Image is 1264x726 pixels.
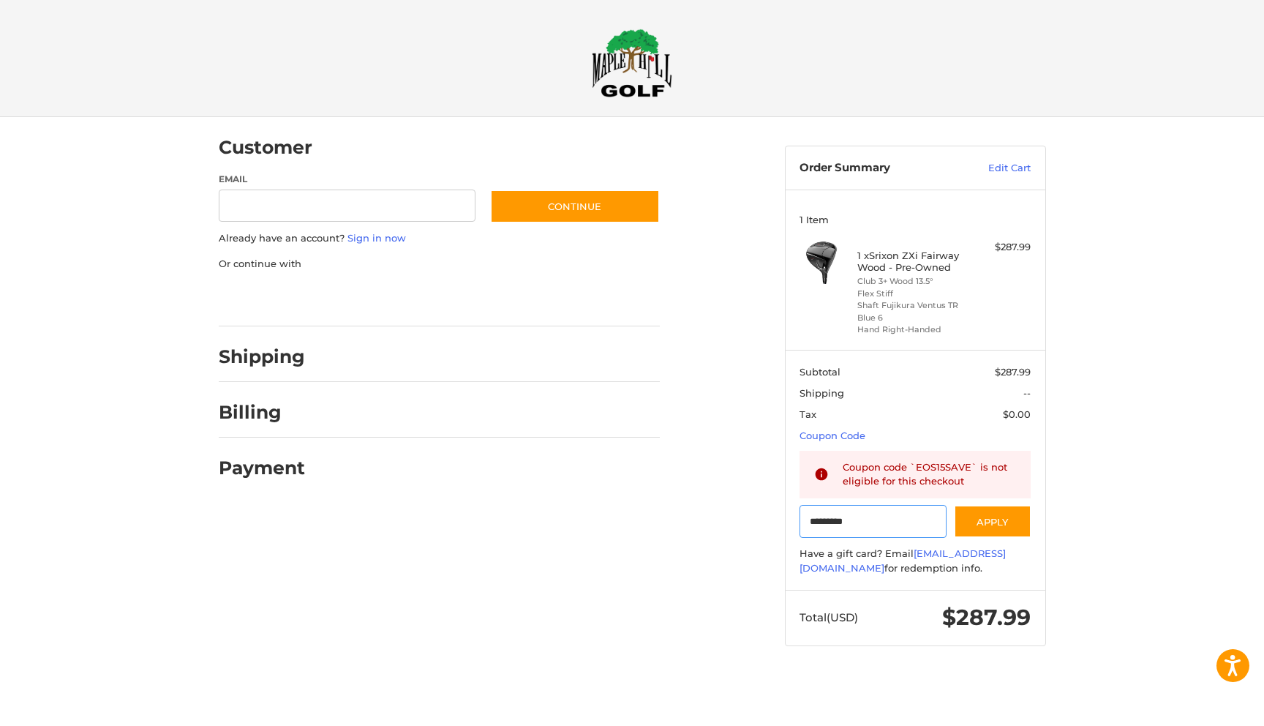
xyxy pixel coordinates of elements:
[214,285,323,312] iframe: PayPal-paypal
[800,430,865,441] a: Coupon Code
[219,345,305,368] h2: Shipping
[490,190,660,223] button: Continue
[857,288,969,300] li: Flex Stiff
[800,547,1031,575] div: Have a gift card? Email for redemption info.
[954,505,1031,538] button: Apply
[219,401,304,424] h2: Billing
[857,275,969,288] li: Club 3+ Wood 13.5°
[942,604,1031,631] span: $287.99
[219,136,312,159] h2: Customer
[857,299,969,323] li: Shaft Fujikura Ventus TR Blue 6
[800,387,844,399] span: Shipping
[800,161,957,176] h3: Order Summary
[800,505,947,538] input: Gift Certificate or Coupon Code
[1003,408,1031,420] span: $0.00
[219,231,660,246] p: Already have an account?
[800,610,858,624] span: Total (USD)
[347,232,406,244] a: Sign in now
[857,323,969,336] li: Hand Right-Handed
[1023,387,1031,399] span: --
[219,173,476,186] label: Email
[995,366,1031,378] span: $287.99
[800,366,840,378] span: Subtotal
[592,29,672,97] img: Maple Hill Golf
[462,285,571,312] iframe: PayPal-venmo
[219,457,305,479] h2: Payment
[973,240,1031,255] div: $287.99
[857,250,969,274] h4: 1 x Srixon ZXi Fairway Wood - Pre-Owned
[800,214,1031,225] h3: 1 Item
[338,285,448,312] iframe: PayPal-paylater
[957,161,1031,176] a: Edit Cart
[800,408,816,420] span: Tax
[843,460,1017,489] div: Coupon code `EOS15SAVE` is not eligible for this checkout
[219,257,660,272] p: Or continue with
[800,547,1006,574] a: [EMAIL_ADDRESS][DOMAIN_NAME]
